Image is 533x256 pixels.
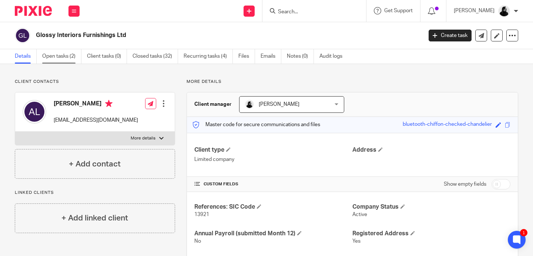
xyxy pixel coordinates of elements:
a: Files [238,49,255,64]
h4: References: SIC Code [194,203,352,211]
h4: CUSTOM FIELDS [194,181,352,187]
h4: [PERSON_NAME] [54,100,138,109]
a: Recurring tasks (4) [184,49,233,64]
img: PHOTO-2023-03-20-11-06-28%203.jpg [498,5,510,17]
p: Master code for secure communications and files [192,121,320,128]
a: Details [15,49,37,64]
img: Pixie [15,6,52,16]
div: 1 [520,229,527,236]
span: 13921 [194,212,209,217]
a: Emails [261,49,281,64]
a: Audit logs [319,49,348,64]
h4: + Add contact [69,158,121,170]
p: Client contacts [15,79,175,85]
h4: Company Status [352,203,510,211]
h4: Client type [194,146,352,154]
input: Search [277,9,344,16]
p: Limited company [194,156,352,163]
img: svg%3E [15,28,30,43]
a: Create task [429,30,472,41]
div: bluetooth-chiffon-checked-chandelier [403,121,492,129]
a: Client tasks (0) [87,49,127,64]
h4: Address [352,146,510,154]
span: No [194,239,201,244]
p: More details [131,135,155,141]
p: More details [187,79,518,85]
span: Get Support [384,8,413,13]
label: Show empty fields [444,181,486,188]
h4: Annual Payroll (submitted Month 12) [194,230,352,238]
a: Notes (0) [287,49,314,64]
p: [EMAIL_ADDRESS][DOMAIN_NAME] [54,117,138,124]
a: Open tasks (2) [42,49,81,64]
a: Closed tasks (32) [133,49,178,64]
p: Linked clients [15,190,175,196]
h3: Client manager [194,101,232,108]
i: Primary [105,100,113,107]
img: svg%3E [23,100,46,124]
span: Active [352,212,367,217]
h4: Registered Address [352,230,510,238]
p: [PERSON_NAME] [454,7,495,14]
span: Yes [352,239,361,244]
img: PHOTO-2023-03-20-11-06-28%203.jpg [245,100,254,109]
span: [PERSON_NAME] [259,102,299,107]
h4: + Add linked client [61,212,128,224]
h2: Glossy Interiors Furnishings Ltd [36,31,341,39]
